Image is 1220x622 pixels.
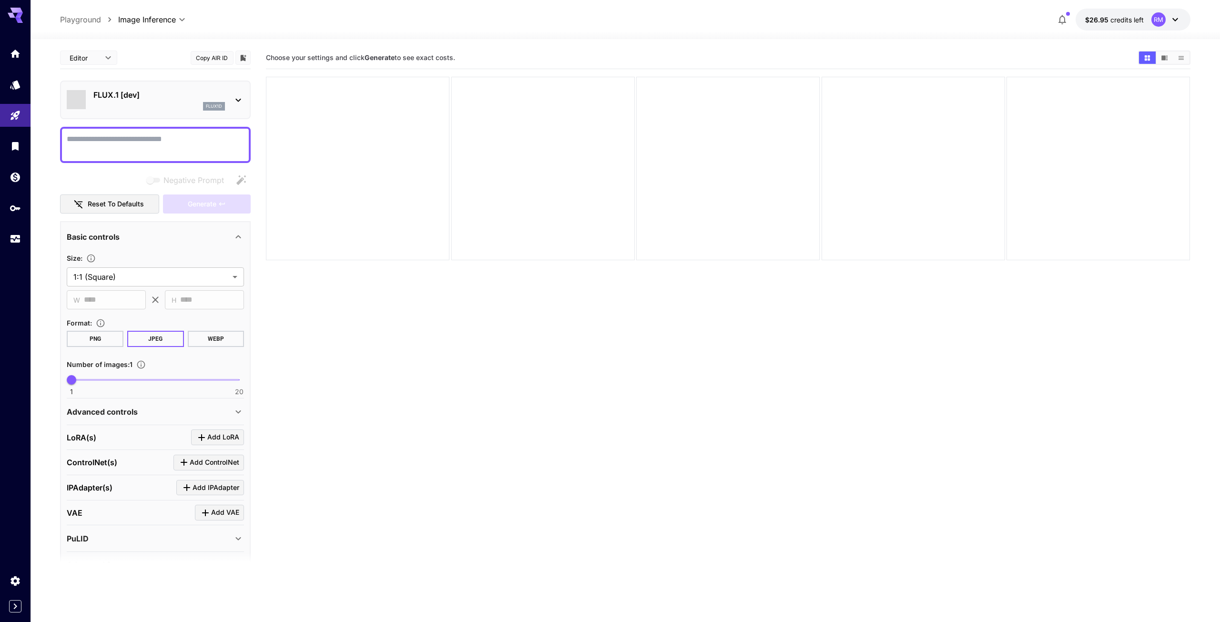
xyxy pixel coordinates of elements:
div: Wallet [10,171,21,183]
div: Show media in grid viewShow media in video viewShow media in list view [1138,51,1190,65]
b: Generate [365,53,395,61]
span: $26.95 [1085,16,1110,24]
p: Basic controls [67,231,120,243]
button: Click to add LoRA [191,429,244,445]
button: Add to library [239,52,247,63]
button: Click to add ControlNet [173,455,244,470]
span: Image Inference [118,14,176,25]
span: 20 [235,387,244,397]
span: H [172,295,176,306]
span: 1 [70,387,73,397]
span: Add ControlNet [190,457,239,469]
p: Advanced controls [67,406,138,418]
button: Click to add VAE [195,505,244,520]
div: $26.95362 [1085,15,1144,25]
button: WEBP [188,331,244,347]
button: Expand sidebar [9,600,21,612]
div: Home [10,48,21,60]
span: Add LoRA [207,431,239,443]
span: Add VAE [211,507,239,519]
div: Library [10,140,21,152]
p: VAE [67,507,82,519]
span: Size : [67,254,82,262]
button: Adjust the dimensions of the generated image by specifying its width and height in pixels, or sel... [82,254,100,263]
button: Reset to defaults [60,194,159,214]
div: Models [10,79,21,91]
span: Choose your settings and click to see exact costs. [266,53,455,61]
button: Click to add IPAdapter [176,480,244,496]
span: Number of images : 1 [67,360,132,368]
p: LoRA(s) [67,432,96,443]
button: Specify how many images to generate in a single request. Each image generation will be charged se... [132,360,150,369]
a: Playground [60,14,101,25]
div: Basic controls [67,225,244,248]
button: Show media in grid view [1139,51,1156,64]
span: 1:1 (Square) [73,271,229,283]
span: Add IPAdapter [193,482,239,494]
button: PNG [67,331,123,347]
button: JPEG [127,331,184,347]
div: Settings [10,575,21,587]
p: flux1d [206,103,222,110]
p: FLUX.1 [dev] [93,89,225,101]
span: W [73,295,80,306]
p: PuLID [67,533,89,544]
button: $26.95362RM [1076,9,1190,31]
button: Copy AIR ID [191,51,234,65]
span: Negative prompts are not compatible with the selected model. [144,174,232,186]
div: FLUX.1 [dev]flux1d [67,85,244,114]
div: Advanced controls [67,400,244,423]
p: IPAdapter(s) [67,482,112,493]
button: Show media in list view [1173,51,1189,64]
div: RM [1151,12,1166,27]
span: credits left [1110,16,1144,24]
div: Usage [10,233,21,245]
span: Editor [70,53,99,63]
p: ControlNet(s) [67,457,117,468]
nav: breadcrumb [60,14,118,25]
div: PuLID [67,527,244,550]
div: API Keys [10,202,21,214]
span: Format : [67,319,92,327]
span: Negative Prompt [163,174,224,186]
div: Playground [10,110,21,122]
button: Choose the file format for the output image. [92,318,109,328]
button: Show media in video view [1156,51,1173,64]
